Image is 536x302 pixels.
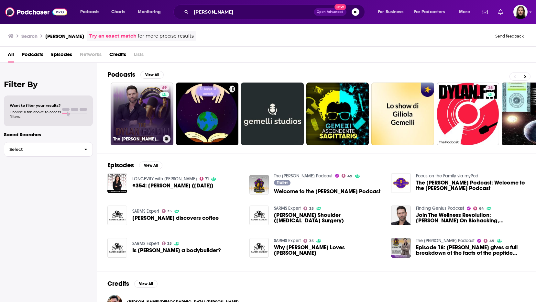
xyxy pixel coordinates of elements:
[486,85,495,90] a: 35
[139,162,162,169] button: View All
[274,212,383,223] span: [PERSON_NAME] Shoulder ([MEDICAL_DATA] Surgery)
[111,7,125,17] span: Charts
[416,180,525,191] a: The Dylan Gemelli Podcast: Welcome to the Dylan Gemelli Podcast
[138,32,194,40] span: for more precise results
[89,32,137,40] a: Try an exact match
[76,7,108,17] button: open menu
[8,49,14,62] a: All
[132,208,159,214] a: SARMS Expert
[159,85,169,90] a: 49
[113,136,160,142] h3: The [PERSON_NAME] Podcast
[410,7,454,17] button: open menu
[274,206,301,211] a: SARMS Expert
[134,49,144,62] span: Lists
[274,245,383,256] span: Why [PERSON_NAME] Loves [PERSON_NAME]
[391,206,411,225] img: Join The Wellness Revolution: Dylan Gemelli On Biohacking, Hormone Therapy, & Longevity Strategies
[479,207,484,210] span: 64
[162,209,172,213] a: 35
[303,207,314,210] a: 35
[314,8,346,16] button: Open AdvancedNew
[107,238,127,258] img: Is Dylan Gemelli a bodybuilder?
[51,49,72,62] a: Episodes
[205,177,209,180] span: 71
[414,7,445,17] span: For Podcasters
[249,206,269,225] img: Dylan Gemelli Shoulder (Deltoid Surgery)
[416,245,525,256] span: Episode 18: [PERSON_NAME] gives a full breakdown of the facts of the peptide [MEDICAL_DATA]!
[479,6,490,17] a: Show notifications dropdown
[303,239,314,243] a: 35
[416,173,478,179] a: Focus on the Family via myPod
[107,206,127,225] img: Dylan Gemelli discovers coffee
[162,241,172,245] a: 35
[416,238,475,243] a: The Dylan Gemelli Podcast
[4,80,93,89] h2: Filter By
[484,239,494,243] a: 49
[513,5,528,19] button: Show profile menu
[473,207,484,210] a: 64
[416,212,525,223] span: Join The Wellness Revolution: [PERSON_NAME] On Biohacking, [MEDICAL_DATA], & Longevity Strategies
[274,189,380,194] span: Welcome to the [PERSON_NAME] Podcast
[513,5,528,19] span: Logged in as BevCat3
[132,248,221,253] span: Is [PERSON_NAME] a bodybuilder?
[132,215,219,221] span: [PERSON_NAME] discovers coffee
[249,175,269,195] img: Welcome to the Dylan Gemelli Podcast
[21,33,38,39] h3: Search
[274,189,380,194] a: Welcome to the Dylan Gemelli Podcast
[109,49,126,62] span: Credits
[391,173,411,193] img: The Dylan Gemelli Podcast: Welcome to the Dylan Gemelli Podcast
[437,83,499,145] a: 35
[5,6,67,18] a: Podchaser - Follow, Share and Rate Podcasts
[347,175,352,178] span: 49
[274,245,383,256] a: Why Dylan Gemelli Loves Primobolan
[334,4,346,10] span: New
[342,174,352,178] a: 49
[167,210,172,213] span: 35
[107,173,127,193] img: #354: Dylan Gemelli (Feb 5)
[309,240,314,242] span: 35
[249,238,269,258] a: Why Dylan Gemelli Loves Primobolan
[4,131,93,138] p: Saved Searches
[274,173,333,179] a: The Dylan Gemelli Podcast
[493,33,526,39] button: Send feedback
[373,7,411,17] button: open menu
[513,5,528,19] img: User Profile
[317,10,344,14] span: Open Advanced
[191,7,314,17] input: Search podcasts, credits, & more...
[489,240,494,242] span: 49
[132,215,219,221] a: Dylan Gemelli discovers coffee
[4,147,79,151] span: Select
[162,85,167,91] span: 49
[416,180,525,191] span: The [PERSON_NAME] Podcast: Welcome to the [PERSON_NAME] Podcast
[454,7,478,17] button: open menu
[309,207,314,210] span: 35
[132,241,159,246] a: SARMS Expert
[22,49,43,62] a: Podcasts
[133,7,169,17] button: open menu
[107,161,162,169] a: EpisodesView All
[378,7,403,17] span: For Business
[80,49,102,62] span: Networks
[132,183,213,188] span: #354: [PERSON_NAME] ([DATE])
[200,177,209,181] a: 71
[274,238,301,243] a: SARMS Expert
[45,33,84,39] h3: [PERSON_NAME]
[180,5,371,19] div: Search podcasts, credits, & more...
[107,280,158,288] a: CreditsView All
[416,245,525,256] a: Episode 18: Dylan Gemelli gives a full breakdown of the facts of the peptide Sermorelin!
[416,212,525,223] a: Join The Wellness Revolution: Dylan Gemelli On Biohacking, Hormone Therapy, & Longevity Strategies
[132,176,197,182] a: LONGEVITY with Nathalie Niddam
[4,142,93,157] button: Select
[132,183,213,188] a: #354: Dylan Gemelli (Feb 5)
[274,212,383,223] a: Dylan Gemelli Shoulder (Deltoid Surgery)
[496,6,506,17] a: Show notifications dropdown
[10,103,61,108] span: Want to filter your results?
